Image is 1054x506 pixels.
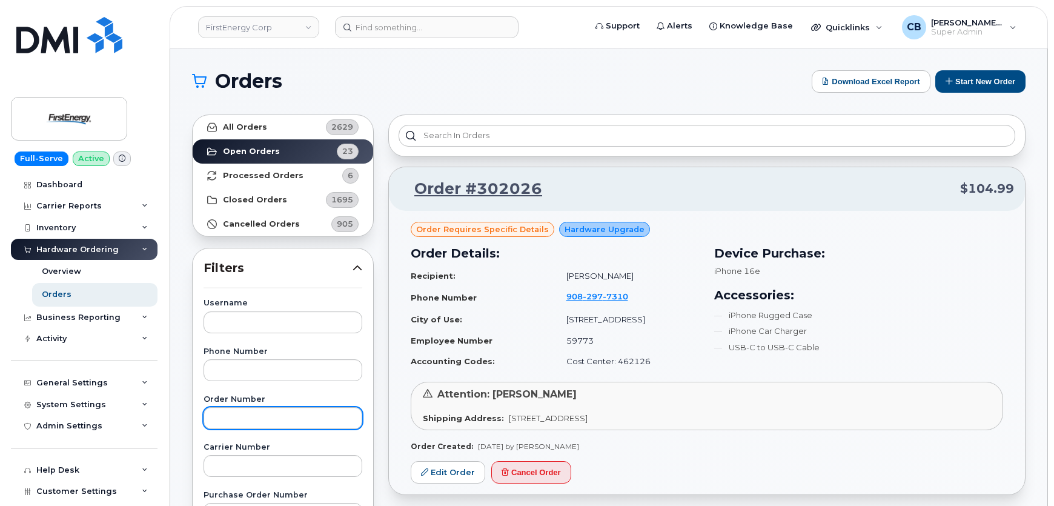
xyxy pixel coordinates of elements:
td: Cost Center: 462126 [555,351,700,372]
strong: Closed Orders [223,195,287,205]
strong: Order Created: [411,442,473,451]
h3: Accessories: [714,286,1003,304]
td: 59773 [555,330,700,351]
span: 1695 [331,194,353,205]
strong: Employee Number [411,336,492,345]
label: Purchase Order Number [204,491,362,499]
span: Attention: [PERSON_NAME] [437,388,577,400]
button: Cancel Order [491,461,571,484]
a: All Orders2629 [193,115,373,139]
a: Closed Orders1695 [193,188,373,212]
button: Start New Order [935,70,1026,93]
span: [DATE] by [PERSON_NAME] [478,442,579,451]
strong: Processed Orders [223,171,303,181]
label: Order Number [204,396,362,404]
label: Phone Number [204,348,362,356]
a: Open Orders23 [193,139,373,164]
span: 908 [566,291,628,301]
span: iPhone 16e [714,266,760,276]
span: 7310 [603,291,628,301]
strong: Shipping Address: [423,413,504,423]
label: Carrier Number [204,444,362,451]
h3: Device Purchase: [714,244,1003,262]
span: 905 [337,218,353,230]
span: 6 [348,170,353,181]
span: $104.99 [960,180,1014,198]
td: [STREET_ADDRESS] [555,309,700,330]
h3: Order Details: [411,244,700,262]
label: Username [204,299,362,307]
input: Search in orders [399,125,1015,147]
span: Filters [204,259,353,277]
button: Download Excel Report [812,70,930,93]
strong: City of Use: [411,315,462,324]
span: 23 [342,145,353,157]
td: [PERSON_NAME] [555,265,700,287]
strong: All Orders [223,122,267,132]
a: Order #302026 [400,178,542,200]
strong: Accounting Codes: [411,356,495,366]
span: Orders [215,72,282,90]
span: 2629 [331,121,353,133]
strong: Recipient: [411,271,456,281]
a: 9082977310 [566,291,643,301]
a: Cancelled Orders905 [193,212,373,236]
strong: Open Orders [223,147,280,156]
li: iPhone Rugged Case [714,310,1003,321]
span: 297 [583,291,603,301]
strong: Phone Number [411,293,477,302]
span: [STREET_ADDRESS] [509,413,588,423]
a: Processed Orders6 [193,164,373,188]
strong: Cancelled Orders [223,219,300,229]
span: Hardware Upgrade [565,224,645,235]
li: iPhone Car Charger [714,325,1003,337]
iframe: Messenger Launcher [1001,453,1045,497]
span: Order requires Specific details [416,224,549,235]
li: USB-C to USB-C Cable [714,342,1003,353]
a: Edit Order [411,461,485,484]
